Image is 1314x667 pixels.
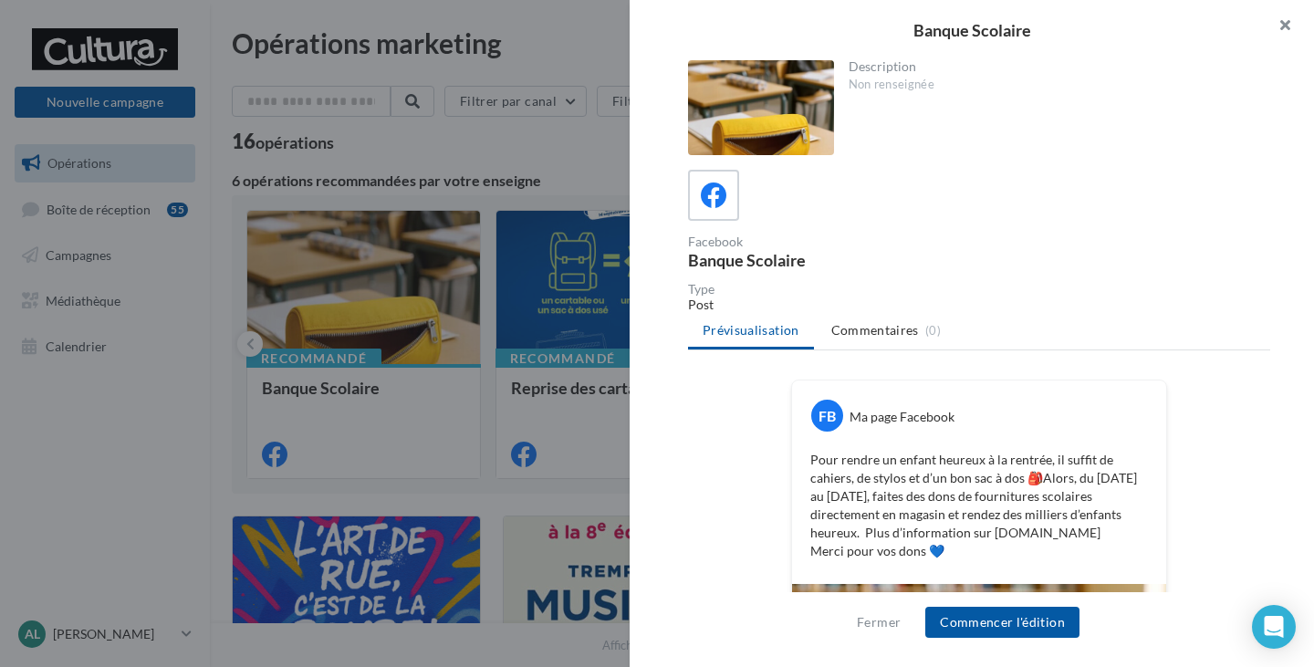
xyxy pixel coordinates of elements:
div: Description [849,60,1257,73]
div: Facebook [688,235,972,248]
div: Non renseignée [849,77,1257,93]
div: FB [811,400,843,432]
button: Commencer l'édition [925,607,1079,638]
div: Ma page Facebook [850,408,954,426]
span: (0) [925,323,941,338]
div: Banque Scolaire [688,252,972,268]
p: Pour rendre un enfant heureux à la rentrée, il suffit de cahiers, de stylos et d’un bon sac à dos... [810,451,1148,560]
div: Post [688,296,1270,314]
span: Commentaires [831,321,919,339]
div: Type [688,283,1270,296]
div: Open Intercom Messenger [1252,605,1296,649]
div: Banque Scolaire [659,22,1285,38]
button: Fermer [850,611,908,633]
